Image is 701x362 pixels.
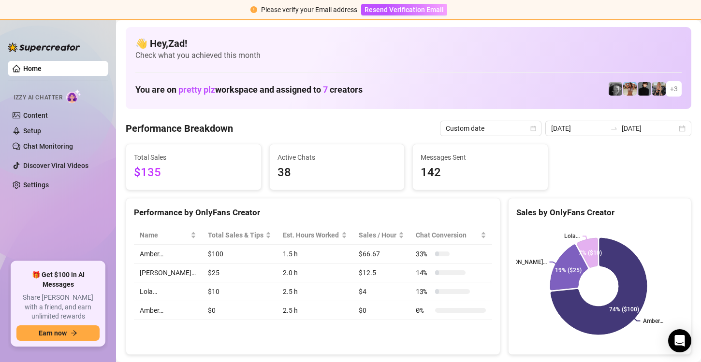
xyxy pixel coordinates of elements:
td: $4 [353,282,410,301]
input: End date [622,123,677,134]
h4: 👋 Hey, Zad ! [135,37,682,50]
span: 33 % [416,249,431,259]
span: 7 [323,84,328,95]
th: Total Sales & Tips [202,226,277,245]
td: [PERSON_NAME]… [134,264,202,282]
img: Amber [623,82,637,96]
input: Start date [551,123,606,134]
a: Home [23,65,42,72]
span: Izzy AI Chatter [14,93,62,102]
span: to [610,125,618,132]
td: $66.67 [353,245,410,264]
td: 2.5 h [277,301,353,320]
img: logo-BBDzfeDw.svg [8,42,80,52]
div: Est. Hours Worked [283,230,339,240]
text: Amber… [643,318,663,324]
img: Amber [609,82,622,96]
button: Earn nowarrow-right [16,325,100,341]
span: 0 % [416,305,431,316]
span: Chat Conversion [416,230,479,240]
img: Camille [638,82,651,96]
th: Name [134,226,202,245]
a: Chat Monitoring [23,142,73,150]
span: $135 [134,164,253,182]
td: 2.0 h [277,264,353,282]
span: 38 [277,164,397,182]
td: 1.5 h [277,245,353,264]
td: $100 [202,245,277,264]
td: $10 [202,282,277,301]
td: $12.5 [353,264,410,282]
span: 14 % [416,267,431,278]
img: Violet [652,82,666,96]
div: Sales by OnlyFans Creator [516,206,683,219]
span: pretty plz [178,84,215,95]
a: Content [23,111,48,119]
th: Sales / Hour [353,226,410,245]
span: Resend Verification Email [365,6,444,14]
div: Please verify your Email address [261,4,357,15]
span: 142 [421,164,540,182]
a: Discover Viral Videos [23,162,88,169]
span: Earn now [39,329,67,337]
a: Setup [23,127,41,135]
h4: Performance Breakdown [126,122,233,135]
td: $0 [353,301,410,320]
a: Settings [23,181,49,189]
span: Check what you achieved this month [135,50,682,61]
td: $0 [202,301,277,320]
text: Lola… [564,233,580,239]
div: Performance by OnlyFans Creator [134,206,492,219]
div: Open Intercom Messenger [668,329,691,352]
button: Resend Verification Email [361,4,447,15]
span: Active Chats [277,152,397,163]
span: 🎁 Get $100 in AI Messages [16,270,100,289]
span: Messages Sent [421,152,540,163]
td: $25 [202,264,277,282]
td: Amber… [134,245,202,264]
img: AI Chatter [66,89,81,103]
h1: You are on workspace and assigned to creators [135,84,363,95]
span: calendar [530,125,536,131]
span: exclamation-circle [250,6,257,13]
td: Amber… [134,301,202,320]
span: swap-right [610,125,618,132]
td: 2.5 h [277,282,353,301]
span: 13 % [416,286,431,297]
span: Name [140,230,189,240]
span: Sales / Hour [359,230,396,240]
th: Chat Conversion [410,226,492,245]
span: Custom date [446,121,536,136]
span: Share [PERSON_NAME] with a friend, and earn unlimited rewards [16,293,100,321]
span: + 3 [670,84,678,94]
td: Lola… [134,282,202,301]
span: Total Sales & Tips [208,230,264,240]
span: Total Sales [134,152,253,163]
span: arrow-right [71,330,77,336]
text: [PERSON_NAME]… [498,259,546,265]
